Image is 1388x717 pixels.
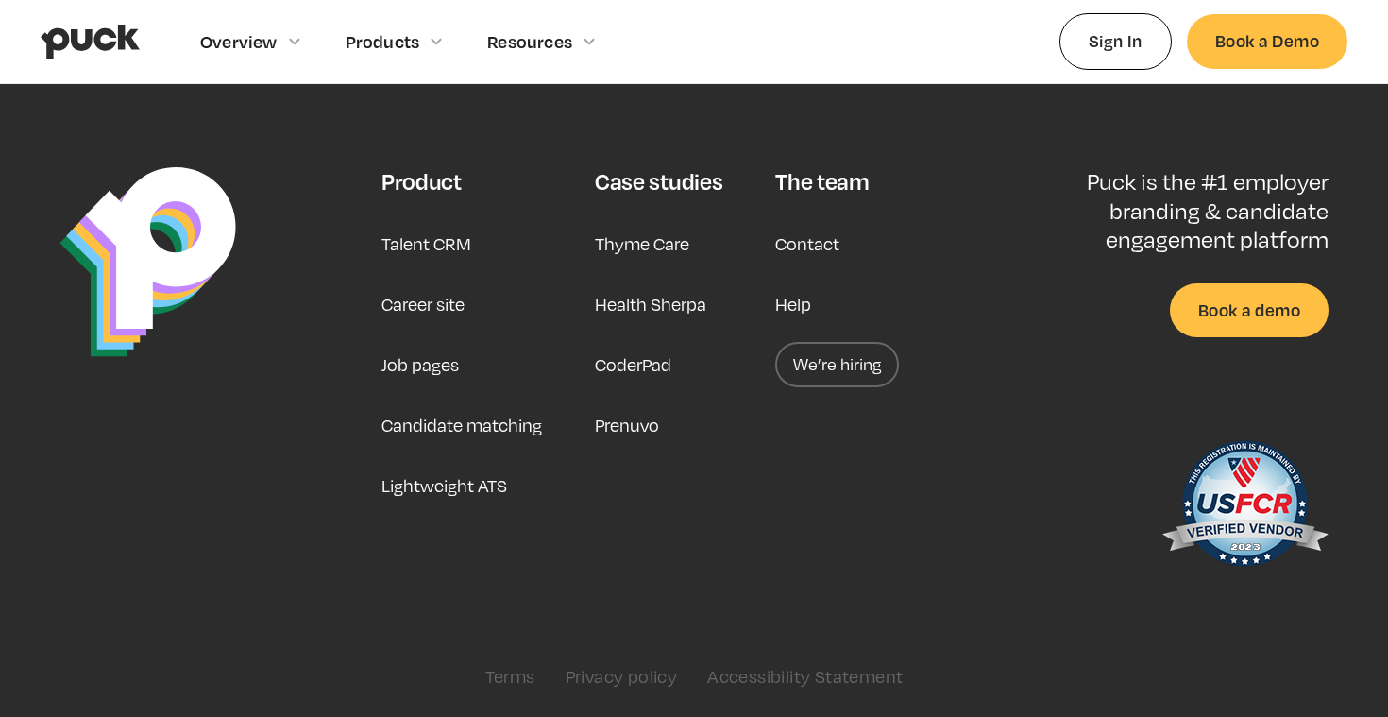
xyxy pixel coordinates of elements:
p: Puck is the #1 employer branding & candidate engagement platform [1025,167,1329,253]
a: Prenuvo [595,402,659,448]
a: Sign In [1059,13,1172,69]
img: US Federal Contractor Registration System for Award Management Verified Vendor Seal [1160,432,1329,583]
div: The team [775,167,869,196]
a: Job pages [381,342,459,387]
a: Talent CRM [381,221,471,266]
img: Puck Logo [59,167,236,357]
a: Book a demo [1170,283,1329,337]
div: Resources [487,31,572,52]
a: Book a Demo [1187,14,1347,68]
a: Health Sherpa [595,282,706,327]
div: Product [381,167,462,196]
a: Help [775,282,811,327]
a: Career site [381,282,465,327]
a: Thyme Care [595,221,689,266]
a: Lightweight ATS [381,463,507,508]
a: Contact [775,221,839,266]
a: Candidate matching [381,402,542,448]
div: Products [346,31,420,52]
div: Overview [200,31,278,52]
a: Privacy policy [566,666,678,687]
a: We’re hiring [775,342,899,387]
a: Terms [485,666,535,687]
div: Case studies [595,167,722,196]
a: Accessibility Statement [707,666,903,687]
a: CoderPad [595,342,671,387]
